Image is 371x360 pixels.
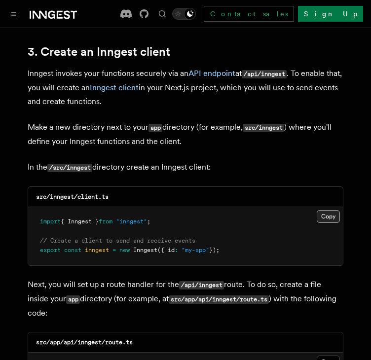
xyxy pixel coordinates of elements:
[66,295,80,304] code: app
[298,6,363,22] a: Sign Up
[28,45,170,59] a: 3. Create an Inngest client
[28,67,343,108] p: Inngest invokes your functions securely via an at . To enable that, you will create an in your Ne...
[188,69,235,78] a: API endpoint
[182,247,209,253] span: "my-app"
[28,160,343,175] p: In the directory create an Inngest client:
[243,124,284,132] code: src/inngest
[204,6,294,22] a: Contact sales
[175,247,178,253] span: :
[90,83,139,92] a: Inngest client
[40,218,61,225] span: import
[242,70,287,78] code: /api/inngest
[8,8,20,20] button: Toggle navigation
[47,164,92,172] code: /src/inngest
[85,247,109,253] span: inngest
[40,247,61,253] span: export
[36,193,109,200] code: src/inngest/client.ts
[156,8,168,20] button: Find something...
[28,120,343,148] p: Make a new directory next to your directory (for example, ) where you'll define your Inngest func...
[317,210,340,223] button: Copy
[116,218,147,225] span: "inngest"
[172,8,196,20] button: Toggle dark mode
[169,295,269,304] code: src/app/api/inngest/route.ts
[133,247,157,253] span: Inngest
[179,281,224,289] code: /api/inngest
[28,278,343,320] p: Next, you will set up a route handler for the route. To do so, create a file inside your director...
[157,247,175,253] span: ({ id
[119,247,130,253] span: new
[112,247,116,253] span: =
[209,247,220,253] span: });
[36,339,133,346] code: src/app/api/inngest/route.ts
[99,218,112,225] span: from
[61,218,99,225] span: { Inngest }
[64,247,81,253] span: const
[147,218,150,225] span: ;
[40,237,195,244] span: // Create a client to send and receive events
[148,124,162,132] code: app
